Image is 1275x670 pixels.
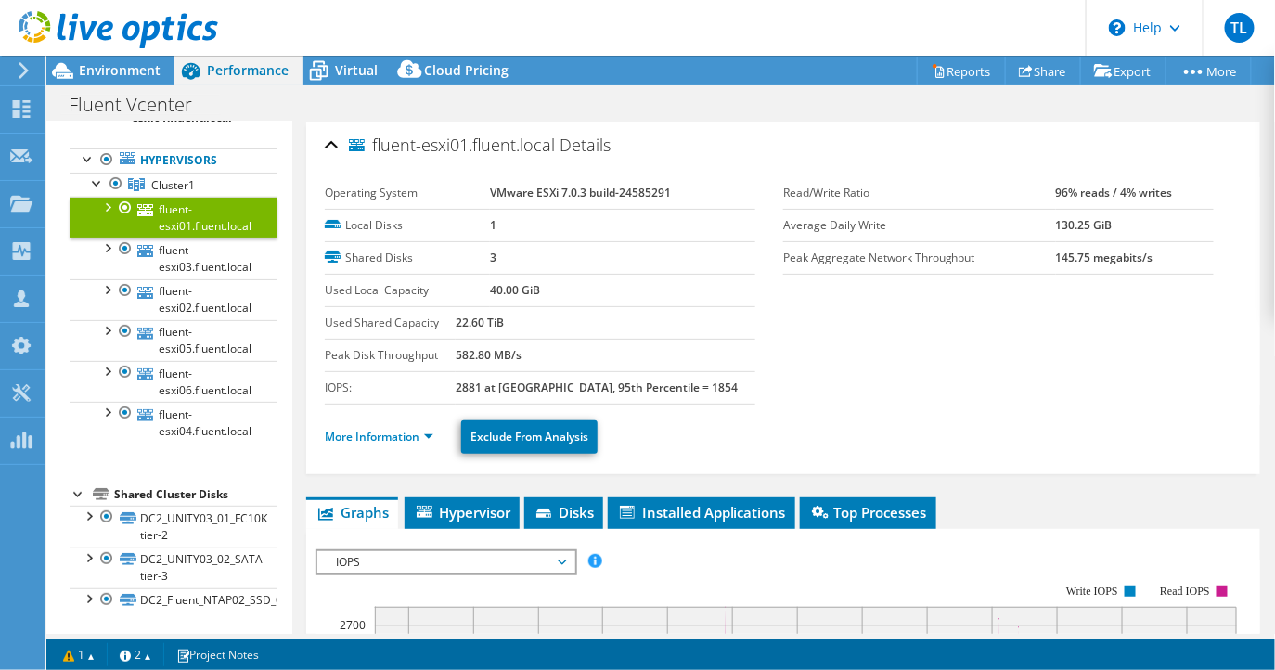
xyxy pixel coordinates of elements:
span: Performance [207,61,289,79]
b: 40.00 GiB [490,282,540,298]
b: 3 [490,250,496,265]
a: fluent-esxi01.fluent.local [70,197,277,238]
label: Average Daily Write [783,216,1056,235]
label: Used Local Capacity [325,281,491,300]
a: Export [1080,57,1166,85]
span: Top Processes [809,503,927,522]
a: fluent-esxi02.fluent.local [70,279,277,320]
label: Local Disks [325,216,491,235]
b: 582.80 MB/s [456,347,522,363]
b: 96% reads / 4% writes [1056,185,1173,200]
span: Hypervisor [414,503,510,522]
span: Cloud Pricing [424,61,509,79]
b: VMware ESXi 7.0.3 build-24585291 [490,185,671,200]
svg: \n [1109,19,1126,36]
b: 22.60 TiB [456,315,504,330]
span: Cluster1 [151,177,195,193]
span: Installed Applications [617,503,786,522]
a: Exclude From Analysis [461,420,598,454]
label: Shared Disks [325,249,491,267]
label: Operating System [325,184,491,202]
label: Peak Disk Throughput [325,346,456,365]
a: fluent-esxi05.fluent.local [70,320,277,361]
label: IOPS: [325,379,456,397]
a: Project Notes [163,643,272,666]
label: Peak Aggregate Network Throughput [783,249,1056,267]
a: fluent-esxi04.fluent.local [70,402,277,443]
div: Shared Cluster Disks [114,483,277,506]
a: Reports [917,57,1006,85]
a: fluent-esxi06.fluent.local [70,361,277,402]
a: DC2_Fluent_NTAP02_SSD_01 [70,588,277,612]
a: fluent-esxi03.fluent.local [70,238,277,278]
h1: Fluent Vcenter [60,95,221,115]
b: 130.25 GiB [1056,217,1113,233]
a: Cluster1 [70,173,277,197]
a: 2 [107,643,164,666]
a: DC2_UNITY03_01_FC10K tier-2 [70,506,277,547]
a: More [1166,57,1252,85]
span: TL [1225,13,1255,43]
span: IOPS [327,551,565,573]
span: Disks [534,503,594,522]
text: 2700 [340,617,366,633]
a: Share [1005,57,1081,85]
a: More Information [325,429,433,445]
b: 2881 at [GEOGRAPHIC_DATA], 95th Percentile = 1854 [456,380,738,395]
span: Environment [79,61,161,79]
span: fluent-esxi01.fluent.local [349,136,555,155]
span: Virtual [335,61,378,79]
a: 1 [50,643,108,666]
span: Details [560,134,611,156]
label: Used Shared Capacity [325,314,456,332]
text: Read IOPS [1160,585,1210,598]
text: Write IOPS [1066,585,1118,598]
a: DC2_UNITY03_02_SATA tier-3 [70,548,277,588]
b: 1 [490,217,496,233]
label: Read/Write Ratio [783,184,1056,202]
b: 145.75 megabits/s [1056,250,1153,265]
a: Hypervisors [70,148,277,173]
span: Graphs [316,503,389,522]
